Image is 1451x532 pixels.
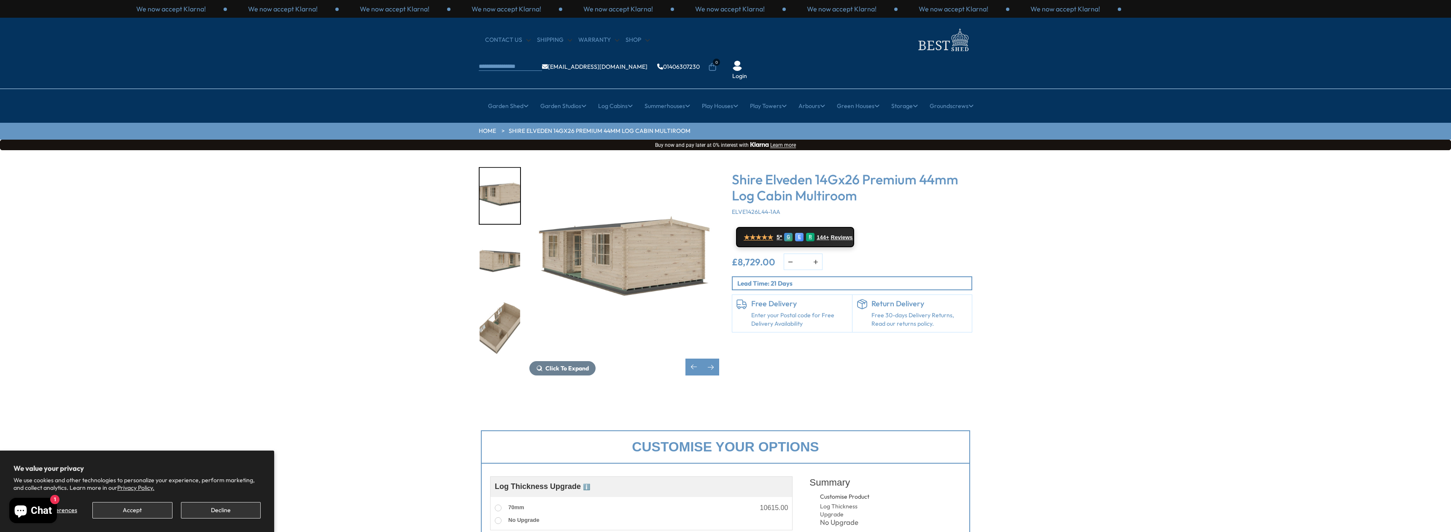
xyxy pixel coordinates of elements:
div: No Upgrade [820,519,871,526]
h6: Return Delivery [871,299,968,308]
a: Groundscrews [930,95,974,116]
div: 1 / 3 [115,4,227,14]
div: 2 / 3 [227,4,339,14]
p: Lead Time: 21 Days [737,279,971,288]
a: 0 [708,63,717,71]
a: Green Houses [837,95,879,116]
span: 70mm [508,504,524,510]
p: We now accept Klarna! [1030,4,1100,14]
div: Customise Product [820,493,900,501]
img: Shire Elveden 14Gx26 Premium Log Cabin Multiroom - Best Shed [529,167,719,357]
a: Summerhouses [645,95,690,116]
a: Warranty [578,36,619,44]
div: R [806,233,815,241]
p: We now accept Klarna! [919,4,988,14]
p: We now accept Klarna! [472,4,541,14]
a: Shop [626,36,650,44]
img: logo [913,26,972,54]
img: Elveden_4190x7890_white_open_0463_654c9e71-a89a-4025-8b95-dc96fc32ec9a_200x200.jpg [480,234,520,290]
span: ℹ️ [583,483,590,490]
a: [EMAIL_ADDRESS][DOMAIN_NAME] [542,64,647,70]
div: Summary [809,472,961,493]
a: Enter your Postal code for Free Delivery Availability [751,311,848,328]
div: Next slide [702,359,719,375]
span: ★★★★★ [744,233,773,241]
a: Log Cabins [598,95,633,116]
div: 10615.00 [760,505,788,511]
p: We use cookies and other technologies to personalize your experience, perform marketing, and coll... [13,476,261,491]
p: We now accept Klarna! [248,4,318,14]
div: Log Thickness Upgrade [820,502,871,519]
button: Click To Expand [529,361,596,375]
div: 3 / 3 [674,4,786,14]
div: 7 / 10 [479,233,521,291]
div: 8 / 10 [479,299,521,357]
div: 2 / 3 [898,4,1009,14]
a: Garden Shed [488,95,529,116]
a: Arbours [798,95,825,116]
a: ★★★★★ 5* G E R 144+ Reviews [736,227,854,247]
h2: We value your privacy [13,464,261,473]
a: Play Houses [702,95,738,116]
div: 6 / 10 [529,167,719,375]
p: Free 30-days Delivery Returns, Read our returns policy. [871,311,968,328]
ins: £8,729.00 [732,257,775,267]
div: 3 / 3 [339,4,450,14]
div: E [795,233,804,241]
span: ELVE1426L44-1AA [732,208,780,216]
h3: Shire Elveden 14Gx26 Premium 44mm Log Cabin Multiroom [732,171,972,204]
a: Shipping [537,36,572,44]
p: We now accept Klarna! [360,4,429,14]
span: No Upgrade [508,517,539,523]
div: Previous slide [685,359,702,375]
span: Log Thickness Upgrade [495,482,590,491]
div: 6 / 10 [479,167,521,225]
p: We now accept Klarna! [807,4,877,14]
span: Click To Expand [545,365,589,372]
inbox-online-store-chat: Shopify online store chat [7,498,59,525]
a: Shire Elveden 14Gx26 Premium 44mm Log Cabin Multiroom [509,127,690,135]
span: 0 [713,59,720,66]
img: Elveden_4190x7890_white_open_0150_484a26f4-fce1-4e32-a54f-8f1bca18f607_200x200.jpg [480,168,520,224]
div: 2 / 3 [562,4,674,14]
button: Decline [181,502,261,518]
a: HOME [479,127,496,135]
a: Play Towers [750,95,787,116]
div: Customise your options [481,430,970,464]
a: Storage [891,95,918,116]
a: 01406307230 [657,64,700,70]
div: 3 / 3 [1009,4,1121,14]
a: Privacy Policy. [117,484,154,491]
a: Garden Studios [540,95,586,116]
a: CONTACT US [485,36,531,44]
p: We now accept Klarna! [136,4,206,14]
div: 1 / 3 [450,4,562,14]
a: Login [732,72,747,81]
p: We now accept Klarna! [583,4,653,14]
div: G [784,233,793,241]
span: Reviews [831,234,853,241]
p: We now accept Klarna! [695,4,765,14]
img: Elveden_4190x7890_TOP2_open_a78ae973-39d4-421a-8e9f-e46d56c08b7e_200x200.jpg [480,300,520,356]
h6: Free Delivery [751,299,848,308]
img: User Icon [732,61,742,71]
button: Accept [92,502,172,518]
div: 1 / 3 [786,4,898,14]
span: 144+ [817,234,829,241]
